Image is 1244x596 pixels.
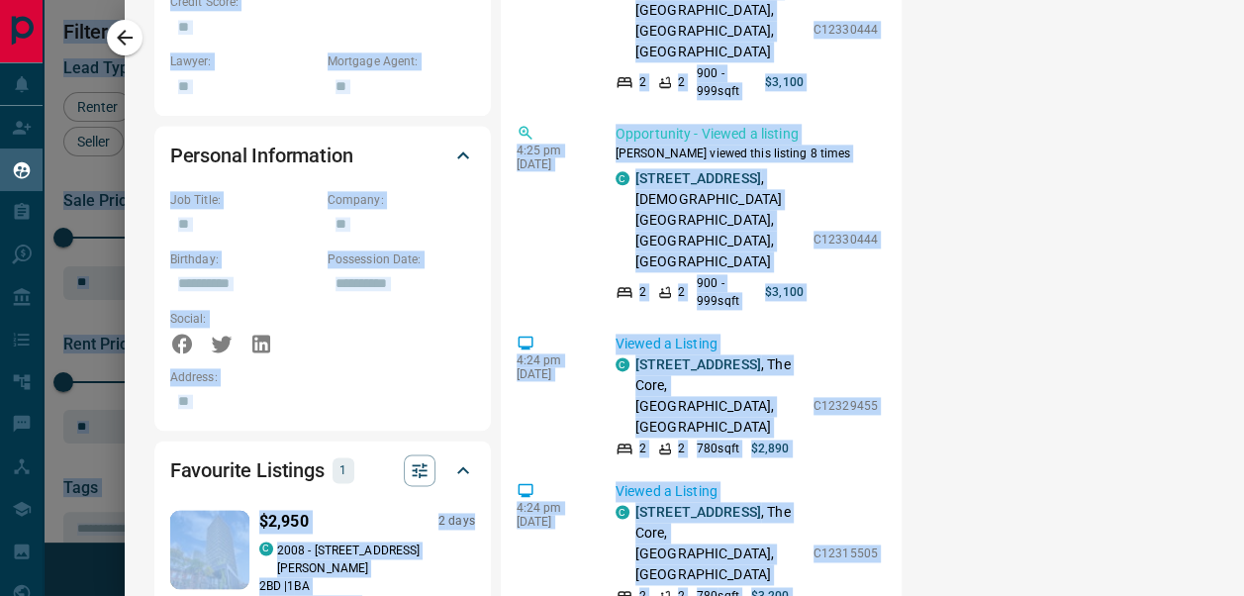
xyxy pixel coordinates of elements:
p: 2008 - [STREET_ADDRESS][PERSON_NAME] [277,542,475,577]
p: 2 [678,440,685,457]
p: [DATE] [517,367,586,381]
p: 900 - 999 sqft [697,64,753,100]
p: Address: [170,368,475,386]
p: 2 BD | 1 BA [259,577,475,595]
p: 2 [639,440,646,457]
p: Social: [170,310,318,328]
a: [STREET_ADDRESS] [635,504,761,520]
p: [PERSON_NAME] viewed this listing 8 times [616,145,878,162]
p: 2 [639,73,646,91]
p: [DATE] [517,515,586,529]
p: 2 [678,283,685,301]
a: [STREET_ADDRESS] [635,170,761,186]
p: Viewed a Listing [616,481,878,502]
p: Possession Date: [328,250,475,268]
p: 4:24 pm [517,501,586,515]
p: $3,100 [765,73,804,91]
p: $3,100 [765,283,804,301]
p: 1 [338,459,348,481]
div: condos.ca [259,542,273,555]
p: 4:25 pm [517,144,586,157]
p: Opportunity - Viewed a listing [616,124,878,145]
p: 2 days [438,513,475,530]
p: Viewed a Listing [616,334,878,354]
p: Lawyer: [170,52,318,70]
div: condos.ca [616,357,629,371]
p: 780 sqft [697,440,739,457]
p: Company: [328,191,475,209]
p: C12329455 [813,397,878,415]
p: C12330444 [813,21,878,39]
h2: Favourite Listings [170,454,325,486]
p: $2,890 [751,440,790,457]
p: , The Core, [GEOGRAPHIC_DATA], [GEOGRAPHIC_DATA] [635,502,804,585]
a: [STREET_ADDRESS] [635,356,761,372]
div: Favourite Listings1 [170,447,475,494]
p: 4:24 pm [517,353,586,367]
p: C12330444 [813,231,878,248]
p: , [DEMOGRAPHIC_DATA][GEOGRAPHIC_DATA], [GEOGRAPHIC_DATA], [GEOGRAPHIC_DATA] [635,168,804,272]
div: Personal Information [170,132,475,179]
p: $2,950 [259,510,309,534]
p: [DATE] [517,157,586,171]
p: 2 [639,283,646,301]
img: Favourited listing [148,510,271,589]
p: , The Core, [GEOGRAPHIC_DATA], [GEOGRAPHIC_DATA] [635,354,804,438]
p: 900 - 999 sqft [697,274,753,310]
div: condos.ca [616,171,629,185]
p: 2 [678,73,685,91]
h2: Personal Information [170,140,353,171]
p: Mortgage Agent: [328,52,475,70]
p: Job Title: [170,191,318,209]
div: condos.ca [616,505,629,519]
p: Birthday: [170,250,318,268]
p: C12315505 [813,545,878,562]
